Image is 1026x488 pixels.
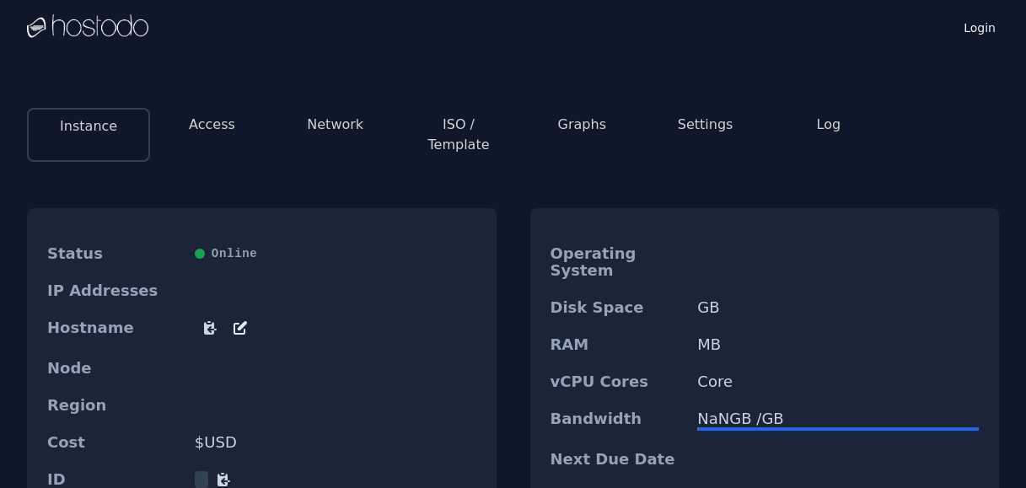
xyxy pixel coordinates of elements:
div: Online [195,245,476,262]
dt: RAM [551,336,685,353]
dd: $ USD [195,434,476,451]
button: Access [189,115,235,135]
dt: Disk Space [551,299,685,316]
dd: Core [697,373,979,390]
button: ISO / Template [411,115,507,155]
div: NaN GB / GB [697,410,979,427]
img: Logo [27,14,148,40]
dt: Bandwidth [551,410,685,431]
dt: Operating System [551,245,685,279]
dd: GB [697,299,979,316]
dt: vCPU Cores [551,373,685,390]
dd: MB [697,336,979,353]
a: Login [960,16,999,36]
button: Graphs [558,115,606,135]
dt: Cost [47,434,181,451]
dt: Hostname [47,319,181,340]
button: Instance [60,116,117,137]
button: Log [817,115,841,135]
dt: IP Addresses [47,282,181,299]
button: Network [307,115,363,135]
dt: ID [47,471,181,488]
dt: Next Due Date [551,451,685,468]
dt: Node [47,360,181,377]
dt: Region [47,397,181,414]
dt: Status [47,245,181,262]
button: Settings [678,115,733,135]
